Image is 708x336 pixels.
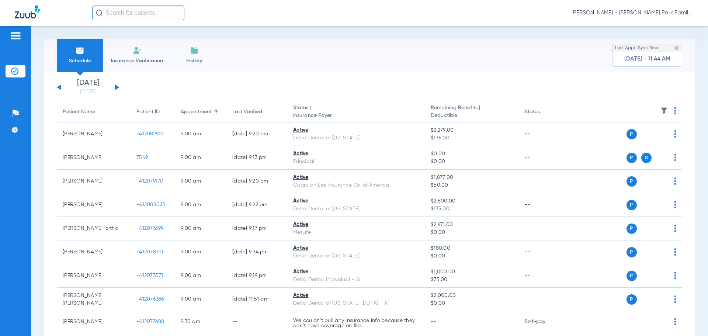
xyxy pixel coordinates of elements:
[226,264,287,288] td: [DATE] 9:19 PM
[76,46,84,55] img: Schedule
[92,6,184,20] input: Search for patients
[66,79,110,96] li: [DATE]
[293,158,419,166] div: Principal
[133,46,142,55] img: Manual Insurance Verification
[627,294,637,305] span: P
[627,153,637,163] span: P
[674,318,676,325] img: group-dot-blue.svg
[674,154,676,161] img: group-dot-blue.svg
[431,181,513,189] span: $50.00
[293,205,419,213] div: Delta Dental of [US_STATE]
[431,229,513,236] span: $0.00
[641,153,652,163] span: S
[226,288,287,311] td: [DATE] 11:51 AM
[674,248,676,256] img: group-dot-blue.svg
[136,249,163,254] span: -412078791
[431,134,513,142] span: $175.00
[293,127,419,134] div: Active
[627,224,637,234] span: P
[226,311,287,332] td: --
[136,108,169,116] div: Patient ID
[431,319,436,324] span: --
[627,176,637,187] span: P
[431,197,513,205] span: $2,500.00
[57,122,131,146] td: [PERSON_NAME]
[431,252,513,260] span: $0.00
[674,272,676,279] img: group-dot-blue.svg
[226,122,287,146] td: [DATE] 9:20 PM
[175,217,226,240] td: 9:00 AM
[57,193,131,217] td: [PERSON_NAME]
[431,112,513,119] span: Deductible
[293,112,419,119] span: Insurance Payer
[181,108,212,116] div: Appointment
[519,264,569,288] td: --
[293,197,419,205] div: Active
[63,108,125,116] div: Patient Name
[226,193,287,217] td: [DATE] 9:22 PM
[57,170,131,193] td: [PERSON_NAME]
[136,319,164,324] span: -412073688
[293,268,419,276] div: Active
[136,131,164,136] span: -412089901
[63,108,95,116] div: Patient Name
[226,217,287,240] td: [DATE] 9:17 PM
[175,311,226,332] td: 9:30 AM
[136,155,148,160] span: 7549
[177,57,212,65] span: History
[660,107,668,114] img: filter.svg
[627,129,637,139] span: P
[190,46,199,55] img: History
[226,146,287,170] td: [DATE] 9:13 PM
[293,181,419,189] div: Guardian Life Insurance Co. of America
[572,9,693,17] span: [PERSON_NAME] - [PERSON_NAME] Park Family Dentistry
[57,240,131,264] td: [PERSON_NAME]
[519,146,569,170] td: --
[293,229,419,236] div: MetLife
[627,271,637,281] span: P
[627,247,637,257] span: P
[519,122,569,146] td: --
[674,130,676,138] img: group-dot-blue.svg
[175,264,226,288] td: 9:00 AM
[431,205,513,213] span: $175.00
[57,311,131,332] td: [PERSON_NAME]
[431,158,513,166] span: $0.00
[431,127,513,134] span: $2,279.00
[287,102,425,122] th: Status |
[519,240,569,264] td: --
[57,264,131,288] td: [PERSON_NAME]
[293,252,419,260] div: Delta Dental of [US_STATE]
[57,288,131,311] td: [PERSON_NAME] [PERSON_NAME]
[431,150,513,158] span: $0.00
[62,57,97,65] span: Schedule
[293,318,419,328] p: We couldn’t pull any insurance info because they don’t have coverage on file.
[627,200,637,210] span: P
[57,146,131,170] td: [PERSON_NAME]
[226,240,287,264] td: [DATE] 9:34 PM
[674,45,679,51] img: last sync help info
[431,245,513,252] span: $180.00
[519,217,569,240] td: --
[519,170,569,193] td: --
[674,295,676,303] img: group-dot-blue.svg
[10,31,21,40] img: hamburger-icon
[674,107,676,114] img: group-dot-blue.svg
[624,55,670,63] span: [DATE] - 11:44 AM
[136,179,164,184] span: -412079170
[293,150,419,158] div: Active
[136,202,165,207] span: -412088023
[136,297,164,302] span: -412076386
[293,221,419,229] div: Active
[519,193,569,217] td: --
[674,225,676,232] img: group-dot-blue.svg
[226,170,287,193] td: [DATE] 9:20 PM
[431,268,513,276] span: $1,000.00
[175,288,226,311] td: 9:00 AM
[232,108,262,116] div: Last Verified
[615,44,659,52] span: Last Appt. Sync Time:
[293,276,419,284] div: Delta Dental Individual - AI
[431,276,513,284] span: $75.00
[96,10,103,16] img: Search Icon
[519,311,569,332] td: Self-pay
